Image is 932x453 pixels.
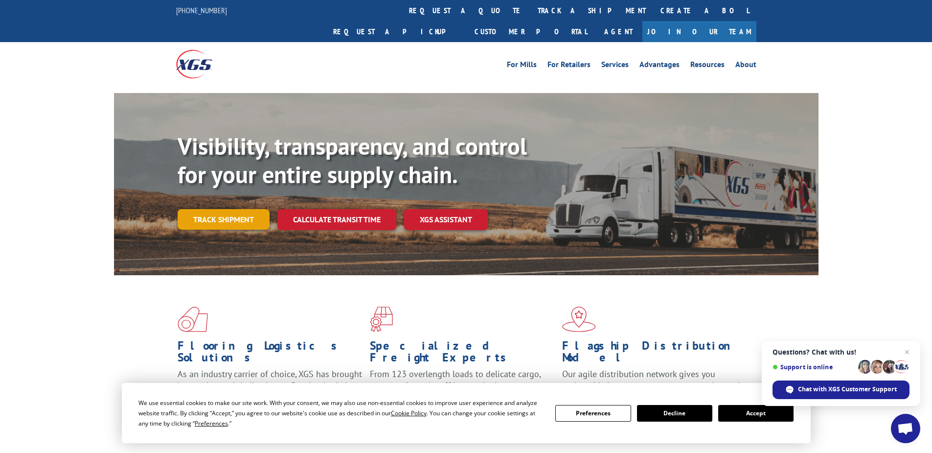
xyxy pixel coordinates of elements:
button: Accept [718,405,794,422]
button: Decline [637,405,712,422]
div: We use essential cookies to make our site work. With your consent, we may also use non-essential ... [138,398,544,429]
span: Chat with XGS Customer Support [798,385,897,394]
h1: Flooring Logistics Solutions [178,340,363,368]
a: Resources [690,61,725,72]
a: Customer Portal [467,21,594,42]
a: [PHONE_NUMBER] [176,5,227,15]
a: Advantages [639,61,680,72]
img: xgs-icon-total-supply-chain-intelligence-red [178,307,208,332]
a: XGS ASSISTANT [404,209,488,230]
span: Chat with XGS Customer Support [773,381,909,399]
a: For Mills [507,61,537,72]
span: Support is online [773,363,855,371]
a: Open chat [891,414,920,443]
b: Visibility, transparency, and control for your entire supply chain. [178,131,527,190]
a: For Retailers [547,61,591,72]
a: Track shipment [178,209,270,230]
div: Cookie Consent Prompt [122,383,811,443]
a: About [735,61,756,72]
img: xgs-icon-focused-on-flooring-red [370,307,393,332]
span: Cookie Policy [391,409,427,417]
h1: Specialized Freight Experts [370,340,555,368]
span: As an industry carrier of choice, XGS has brought innovation and dedication to flooring logistics... [178,368,362,403]
span: Our agile distribution network gives you nationwide inventory management on demand. [562,368,742,391]
a: Request a pickup [326,21,467,42]
h1: Flagship Distribution Model [562,340,747,368]
a: Services [601,61,629,72]
span: Preferences [195,419,228,428]
p: From 123 overlength loads to delicate cargo, our experienced staff knows the best way to move you... [370,368,555,412]
img: xgs-icon-flagship-distribution-model-red [562,307,596,332]
span: Questions? Chat with us! [773,348,909,356]
a: Calculate transit time [277,209,396,230]
button: Preferences [555,405,631,422]
a: Join Our Team [642,21,756,42]
a: Agent [594,21,642,42]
